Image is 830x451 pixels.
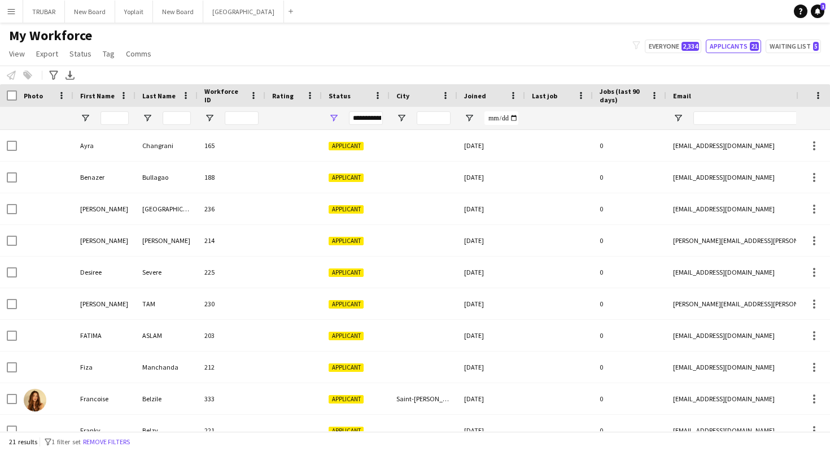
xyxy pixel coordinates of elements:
span: 21 [750,42,759,51]
div: Manchanda [136,352,198,383]
div: Severe [136,257,198,288]
a: Comms [121,46,156,61]
span: Jobs (last 90 days) [600,87,646,104]
button: Applicants21 [706,40,761,53]
span: Applicant [329,300,364,309]
span: Applicant [329,363,364,372]
button: TRUBAR [23,1,65,23]
div: Ayra [73,130,136,161]
span: 2,334 [682,42,699,51]
button: Open Filter Menu [142,113,152,123]
span: Comms [126,49,151,59]
div: Belzile [136,383,198,414]
a: View [5,46,29,61]
button: New Board [153,1,203,23]
img: Francoise Belzile [24,389,46,411]
div: 0 [593,288,666,319]
span: Applicant [329,332,364,340]
div: TAM [136,288,198,319]
span: Applicant [329,174,364,182]
div: 203 [198,320,265,351]
a: Export [32,46,63,61]
span: Status [329,92,351,100]
div: [PERSON_NAME] [73,288,136,319]
div: 188 [198,162,265,193]
div: 236 [198,193,265,224]
div: [DATE] [457,130,525,161]
div: Francoise [73,383,136,414]
div: 0 [593,257,666,288]
div: 221 [198,415,265,446]
a: Tag [98,46,119,61]
div: Fiza [73,352,136,383]
span: First Name [80,92,115,100]
app-action-btn: Export XLSX [63,68,77,82]
span: Applicant [329,205,364,214]
div: 0 [593,383,666,414]
span: Joined [464,92,486,100]
div: ASLAM [136,320,198,351]
div: 230 [198,288,265,319]
span: 1 filter set [51,437,81,446]
button: Open Filter Menu [329,113,339,123]
div: FATIMA [73,320,136,351]
div: 0 [593,162,666,193]
div: [DATE] [457,257,525,288]
button: Open Filter Menu [80,113,90,123]
div: [DATE] [457,225,525,256]
span: Applicant [329,427,364,435]
div: [PERSON_NAME] [73,225,136,256]
span: City [396,92,409,100]
a: Status [65,46,96,61]
div: [DATE] [457,193,525,224]
input: Workforce ID Filter Input [225,111,259,125]
div: Benazer [73,162,136,193]
div: 0 [593,225,666,256]
div: [DATE] [457,320,525,351]
div: Changrani [136,130,198,161]
span: Applicant [329,237,364,245]
app-action-btn: Advanced filters [47,68,60,82]
button: Open Filter Menu [204,113,215,123]
div: 212 [198,352,265,383]
span: 5 [813,42,819,51]
button: Yoplait [115,1,153,23]
div: 0 [593,352,666,383]
div: Belzy [136,415,198,446]
span: Applicant [329,395,364,404]
span: Applicant [329,142,364,150]
div: Desiree [73,257,136,288]
span: Tag [103,49,115,59]
div: Bullagao [136,162,198,193]
div: Franky [73,415,136,446]
div: [GEOGRAPHIC_DATA][PERSON_NAME] [136,193,198,224]
button: Open Filter Menu [396,113,407,123]
input: City Filter Input [417,111,451,125]
a: 1 [811,5,824,18]
button: [GEOGRAPHIC_DATA] [203,1,284,23]
button: Waiting list5 [766,40,821,53]
span: My Workforce [9,27,92,44]
span: Workforce ID [204,87,245,104]
div: 214 [198,225,265,256]
div: 333 [198,383,265,414]
div: 0 [593,415,666,446]
div: 0 [593,193,666,224]
button: Remove filters [81,436,132,448]
input: Last Name Filter Input [163,111,191,125]
button: New Board [65,1,115,23]
div: [PERSON_NAME] [73,193,136,224]
span: Applicant [329,268,364,277]
span: 1 [820,3,825,10]
div: 225 [198,257,265,288]
input: Joined Filter Input [484,111,518,125]
span: Rating [272,92,294,100]
span: Email [673,92,691,100]
span: View [9,49,25,59]
span: Export [36,49,58,59]
input: First Name Filter Input [101,111,129,125]
div: [DATE] [457,383,525,414]
div: 0 [593,130,666,161]
span: Last job [532,92,557,100]
div: [DATE] [457,415,525,446]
